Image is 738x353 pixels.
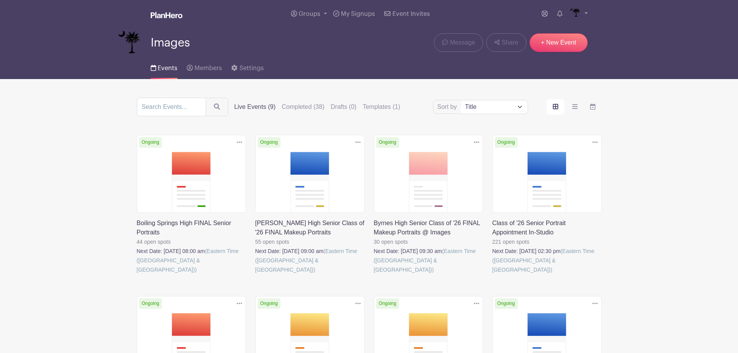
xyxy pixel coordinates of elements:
[486,33,526,52] a: Share
[547,99,602,115] div: order and view
[437,102,459,112] label: Sort by
[530,33,588,52] a: + New Event
[331,102,357,112] label: Drafts (0)
[151,12,182,18] img: logo_white-6c42ec7e38ccf1d336a20a19083b03d10ae64f83f12c07503d8b9e83406b4c7d.svg
[151,36,190,49] span: Images
[187,54,222,79] a: Members
[363,102,400,112] label: Templates (1)
[151,54,177,79] a: Events
[158,65,177,71] span: Events
[234,102,276,112] label: Live Events (9)
[341,11,375,17] span: My Signups
[392,11,430,17] span: Event Invites
[137,98,206,116] input: Search Events...
[239,65,264,71] span: Settings
[234,102,401,112] div: filters
[231,54,263,79] a: Settings
[450,38,475,47] span: Message
[282,102,324,112] label: Completed (38)
[569,8,581,20] img: IMAGES%20logo%20transparenT%20PNG%20s.png
[299,11,320,17] span: Groups
[118,31,141,54] img: IMAGES%20logo%20transparenT%20PNG%20s.png
[194,65,222,71] span: Members
[434,33,483,52] a: Message
[502,38,518,47] span: Share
